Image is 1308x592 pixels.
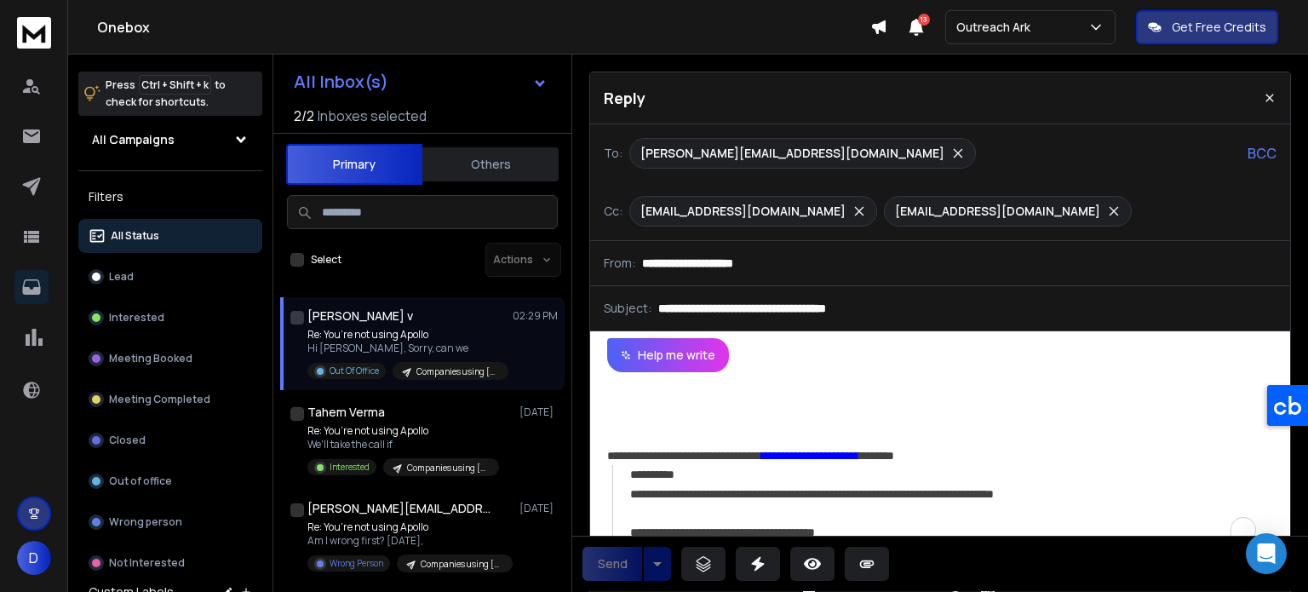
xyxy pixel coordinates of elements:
[918,14,930,26] span: 13
[17,541,51,575] button: D
[1172,19,1266,36] p: Get Free Credits
[1246,533,1287,574] div: Open Intercom Messenger
[97,17,870,37] h1: Onebox
[956,19,1037,36] p: Outreach Ark
[590,372,1290,560] div: To enrich screen reader interactions, please activate Accessibility in Grammarly extension settings
[17,17,51,49] img: logo
[1136,10,1278,44] button: Get Free Credits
